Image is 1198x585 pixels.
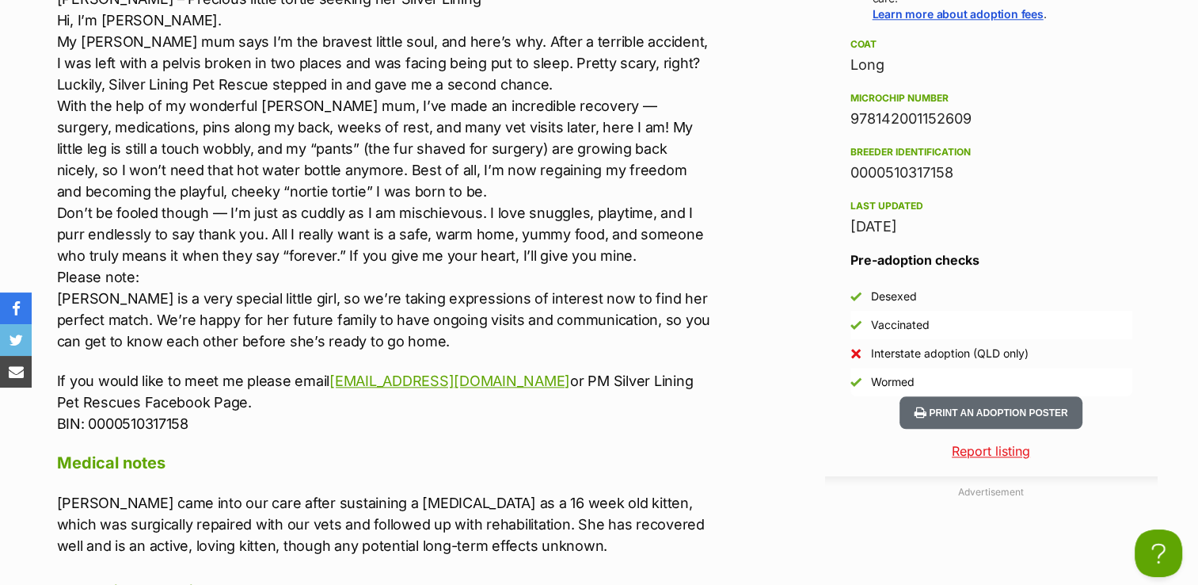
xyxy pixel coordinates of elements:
div: Last updated [850,200,1132,212]
img: Yes [850,377,861,388]
div: Vaccinated [871,317,930,333]
p: [PERSON_NAME] came into our care after sustaining a [MEDICAL_DATA] as a 16 week old kitten, which... [57,492,711,556]
a: Learn more about adoption fees [873,7,1044,21]
div: Wormed [871,374,915,390]
img: Yes [850,291,861,302]
div: Breeder identification [850,146,1132,159]
img: Yes [850,319,861,331]
button: Print an adoption poster [899,396,1082,429]
div: Microchip number [850,92,1132,105]
div: 0000510317158 [850,162,1132,184]
a: [EMAIL_ADDRESS][DOMAIN_NAME] [329,373,570,389]
img: No [850,348,861,359]
h3: Pre-adoption checks [850,250,1132,270]
h4: Medical notes [57,453,711,473]
div: 978142001152609 [850,108,1132,130]
div: Long [850,54,1132,76]
div: Desexed [871,289,917,304]
div: [DATE] [850,216,1132,238]
iframe: Help Scout Beacon - Open [1135,530,1182,577]
p: If you would like to meet me please email or PM Silver Lining Pet Rescues Facebook Page. BIN: 000... [57,370,711,434]
a: Report listing [825,442,1158,461]
div: Coat [850,38,1132,51]
div: Interstate adoption (QLD only) [871,346,1029,361]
